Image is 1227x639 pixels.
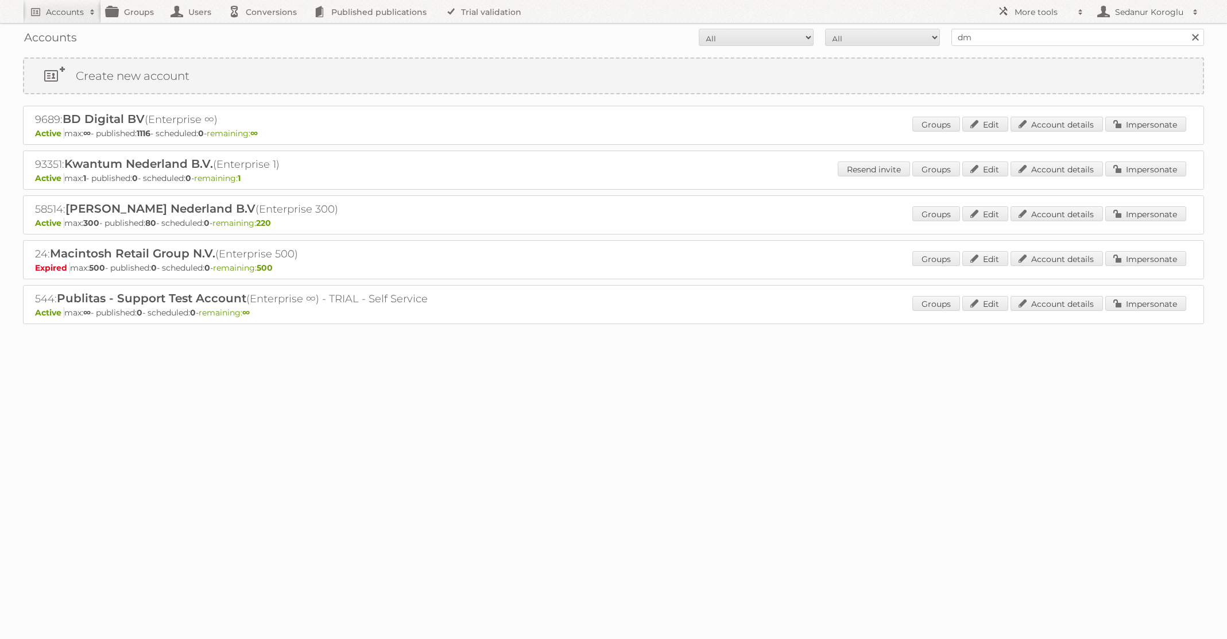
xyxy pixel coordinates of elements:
[198,128,204,138] strong: 0
[50,247,215,260] span: Macintosh Retail Group N.V.
[35,202,437,217] h2: 58514: (Enterprise 300)
[35,247,437,261] h2: 24: (Enterprise 500)
[912,161,960,176] a: Groups
[35,157,437,172] h2: 93351: (Enterprise 1)
[213,263,273,273] span: remaining:
[250,128,258,138] strong: ∞
[256,218,271,228] strong: 220
[838,161,910,176] a: Resend invite
[204,218,210,228] strong: 0
[1105,206,1186,221] a: Impersonate
[35,263,70,273] span: Expired
[962,117,1008,132] a: Edit
[1011,251,1103,266] a: Account details
[1112,6,1187,18] h2: Sedanur Koroglu
[912,296,960,311] a: Groups
[194,173,241,183] span: remaining:
[912,251,960,266] a: Groups
[962,251,1008,266] a: Edit
[64,157,213,171] span: Kwantum Nederland B.V.
[1105,161,1186,176] a: Impersonate
[145,218,156,228] strong: 80
[1011,117,1103,132] a: Account details
[912,117,960,132] a: Groups
[35,128,1192,138] p: max: - published: - scheduled: -
[83,218,99,228] strong: 300
[204,263,210,273] strong: 0
[962,206,1008,221] a: Edit
[962,296,1008,311] a: Edit
[1105,296,1186,311] a: Impersonate
[137,307,142,318] strong: 0
[1011,296,1103,311] a: Account details
[35,218,1192,228] p: max: - published: - scheduled: -
[242,307,250,318] strong: ∞
[57,291,246,305] span: Publitas - Support Test Account
[1015,6,1072,18] h2: More tools
[1011,161,1103,176] a: Account details
[137,128,150,138] strong: 1116
[185,173,191,183] strong: 0
[207,128,258,138] span: remaining:
[24,59,1203,93] a: Create new account
[238,173,241,183] strong: 1
[83,307,91,318] strong: ∞
[35,173,64,183] span: Active
[35,291,437,306] h2: 544: (Enterprise ∞) - TRIAL - Self Service
[89,263,105,273] strong: 500
[35,307,64,318] span: Active
[35,112,437,127] h2: 9689: (Enterprise ∞)
[151,263,157,273] strong: 0
[35,307,1192,318] p: max: - published: - scheduled: -
[35,173,1192,183] p: max: - published: - scheduled: -
[962,161,1008,176] a: Edit
[65,202,256,215] span: [PERSON_NAME] Nederland B.V
[35,263,1192,273] p: max: - published: - scheduled: -
[1105,117,1186,132] a: Impersonate
[190,307,196,318] strong: 0
[912,206,960,221] a: Groups
[63,112,145,126] span: BD Digital BV
[83,173,86,183] strong: 1
[132,173,138,183] strong: 0
[257,263,273,273] strong: 500
[212,218,271,228] span: remaining:
[35,218,64,228] span: Active
[1105,251,1186,266] a: Impersonate
[35,128,64,138] span: Active
[199,307,250,318] span: remaining:
[1011,206,1103,221] a: Account details
[46,6,84,18] h2: Accounts
[83,128,91,138] strong: ∞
